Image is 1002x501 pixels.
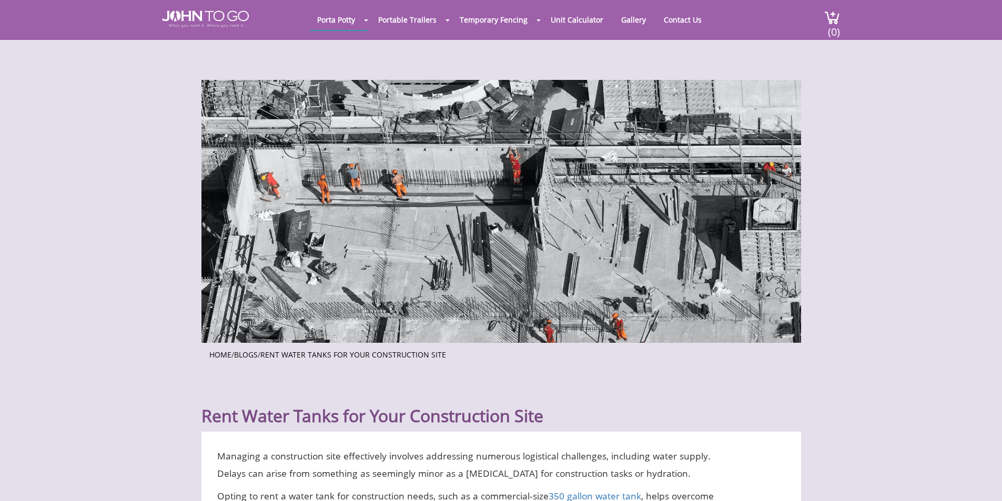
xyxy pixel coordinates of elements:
a: Porta Potty [309,9,363,30]
p: Managing a construction site effectively involves addressing numerous logistical challenges, incl... [217,447,735,482]
a: Unit Calculator [543,9,611,30]
a: Gallery [613,9,654,30]
a: Blogs [234,350,258,360]
img: JOHN to go [162,11,249,27]
a: Temporary Fencing [452,9,535,30]
a: Rent Water Tanks for Your Construction Site [260,350,446,360]
h1: Rent Water Tanks for Your Construction Site [201,380,801,426]
a: Home [209,350,231,360]
a: Contact Us [656,9,710,30]
ul: / / [209,347,793,360]
img: cart a [824,11,840,25]
span: (0) [827,16,840,39]
a: Portable Trailers [370,9,444,30]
